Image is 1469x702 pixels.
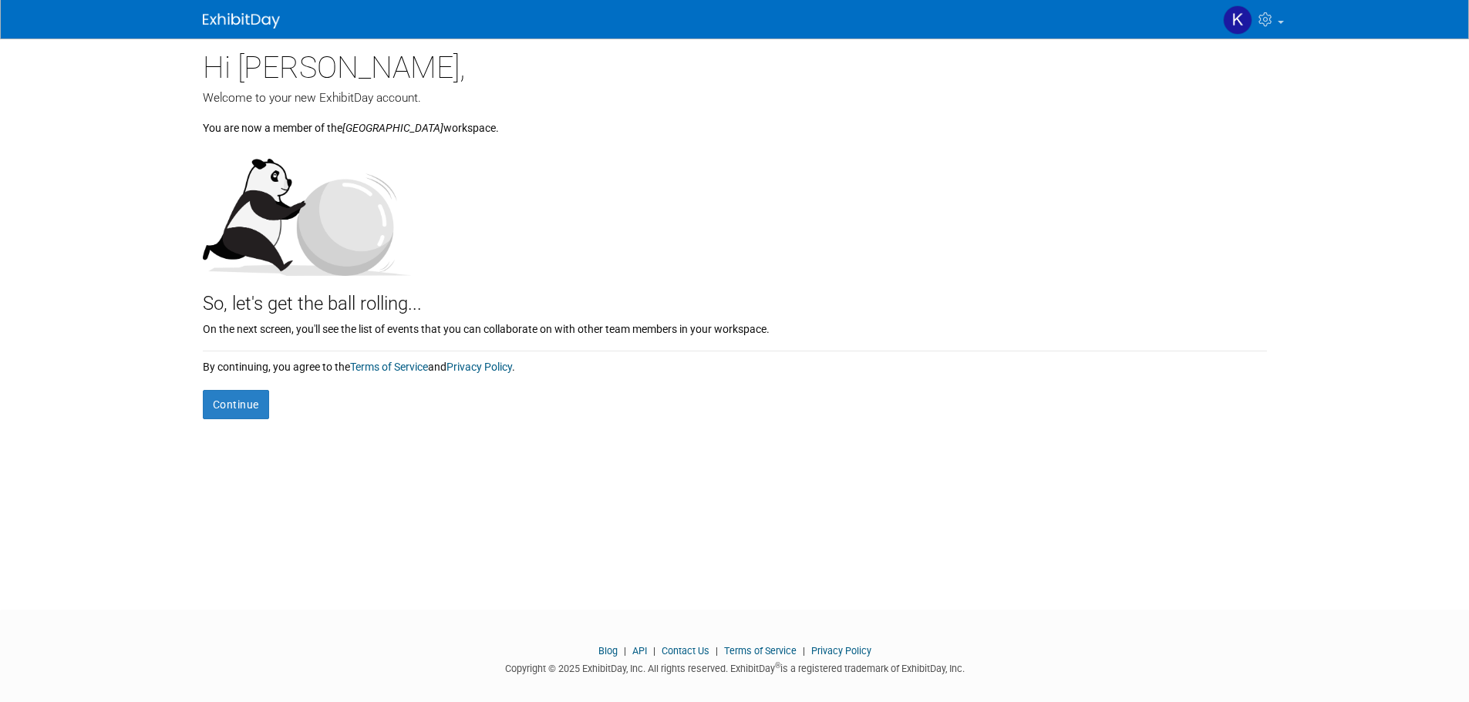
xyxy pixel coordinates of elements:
a: API [632,645,647,657]
span: | [712,645,722,657]
a: Terms of Service [350,361,428,373]
a: Privacy Policy [446,361,512,373]
sup: ® [775,661,780,670]
div: So, let's get the ball rolling... [203,276,1267,317]
div: Welcome to your new ExhibitDay account. [203,89,1267,106]
div: On the next screen, you'll see the list of events that you can collaborate on with other team mem... [203,317,1267,337]
a: Privacy Policy [811,645,871,657]
div: Hi [PERSON_NAME], [203,39,1267,89]
span: | [620,645,630,657]
i: [GEOGRAPHIC_DATA] [342,122,443,134]
img: Let's get the ball rolling [203,143,411,276]
button: Continue [203,390,269,419]
div: You are now a member of the workspace. [203,106,1267,136]
a: Blog [598,645,618,657]
img: ExhibitDay [203,13,280,29]
div: By continuing, you agree to the and . [203,351,1267,375]
span: | [799,645,809,657]
img: Kala Golden [1223,5,1252,35]
a: Terms of Service [724,645,797,657]
a: Contact Us [662,645,709,657]
span: | [649,645,659,657]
